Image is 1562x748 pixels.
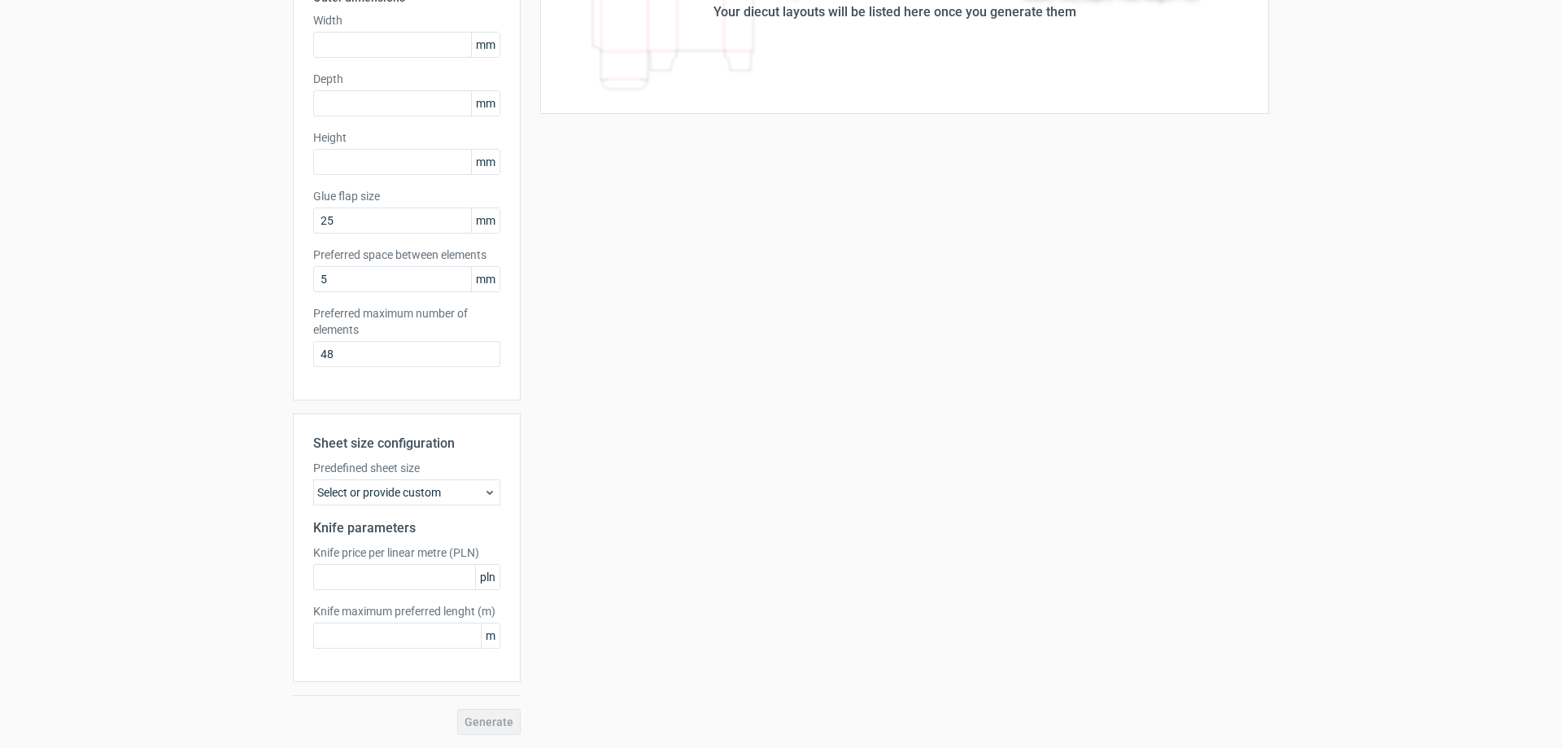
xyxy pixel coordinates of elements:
label: Width [313,12,500,28]
label: Knife price per linear metre (PLN) [313,545,500,561]
span: mm [471,208,500,233]
h2: Sheet size configuration [313,434,500,453]
h2: Knife parameters [313,518,500,538]
span: pln [475,565,500,589]
label: Predefined sheet size [313,460,500,476]
label: Depth [313,71,500,87]
span: mm [471,150,500,174]
label: Knife maximum preferred lenght (m) [313,603,500,619]
span: mm [471,33,500,57]
label: Preferred space between elements [313,247,500,263]
label: Preferred maximum number of elements [313,305,500,338]
span: mm [471,91,500,116]
label: Height [313,129,500,146]
label: Glue flap size [313,188,500,204]
span: mm [471,267,500,291]
div: Your diecut layouts will be listed here once you generate them [713,2,1076,22]
span: m [481,623,500,648]
div: Select or provide custom [313,479,500,505]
